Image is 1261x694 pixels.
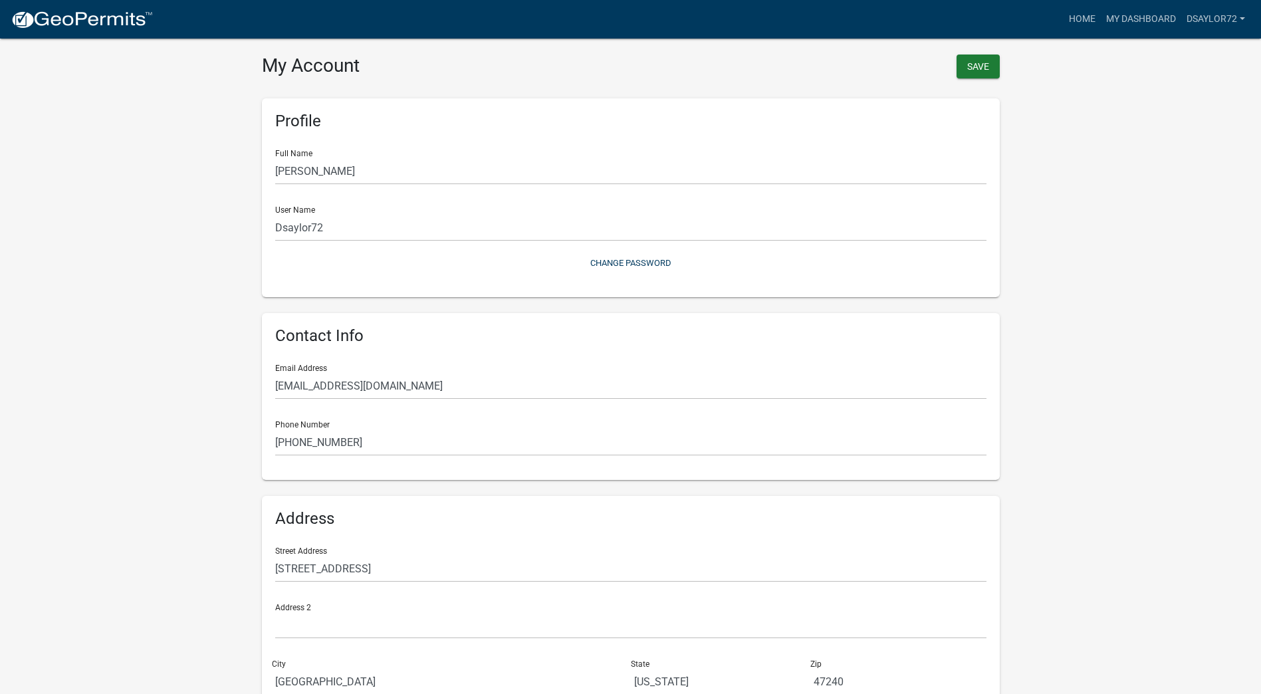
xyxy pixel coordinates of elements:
h6: Address [275,509,986,528]
h6: Contact Info [275,326,986,346]
button: Save [957,55,1000,78]
a: My Dashboard [1101,7,1181,32]
a: Dsaylor72 [1181,7,1250,32]
button: Change Password [275,252,986,274]
h6: Profile [275,112,986,131]
h3: My Account [262,55,621,77]
a: Home [1064,7,1101,32]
